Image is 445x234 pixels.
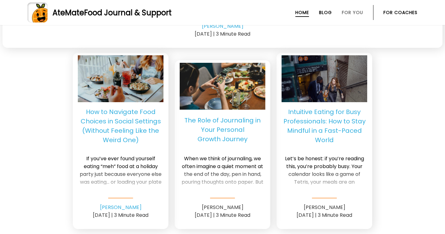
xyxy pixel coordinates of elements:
[282,203,367,211] div: [PERSON_NAME]
[282,150,367,185] p: Let’s be honest: if you’re reading this, you’re probably busy. Your calendar looks like a game of...
[282,107,367,198] a: Intuitive Eating for Busy Professionals: How to Stay Mindful in a Fast-Paced World Let’s be hones...
[180,115,265,145] p: The Role of Journaling in Your Personal Growth Journey
[282,211,367,219] div: [DATE] | 3 Minute Read
[180,211,265,219] div: [DATE] | 3 Minute Read
[78,107,163,145] p: How to Navigate Food Choices in Social Settings (Without Feeling Like the Weird One)
[78,150,163,185] p: If you’ve ever found yourself eating “meh” food at a holiday party just because everyone else was...
[282,107,367,145] p: Intuitive Eating for Busy Professionals: How to Stay Mindful in a Fast-Paced World
[100,204,142,211] a: [PERSON_NAME]
[78,211,163,219] div: [DATE] | 3 Minute Read
[7,30,437,38] div: [DATE] | 3 Minute Read
[180,63,265,110] a: Role of journaling. Image: Pexels - cottonbro studio
[383,10,417,15] a: For Coaches
[180,150,265,185] p: When we think of journaling, we often imagine a quiet moment at the end of the day, pen in hand, ...
[180,115,265,198] a: The Role of Journaling in Your Personal Growth Journey When we think of journaling, we often imag...
[202,22,243,30] a: [PERSON_NAME]
[295,10,309,15] a: Home
[319,10,332,15] a: Blog
[180,61,265,112] img: Role of journaling. Image: Pexels - cottonbro studio
[282,51,367,107] img: intuitive eating for bust professionals. Image: Pexels - Mizuno K
[78,55,163,102] a: Social Eating. Image: Pexels - thecactusena ‎
[78,107,163,198] a: How to Navigate Food Choices in Social Settings (Without Feeling Like the Weird One) If you’ve ev...
[180,203,265,211] div: [PERSON_NAME]
[47,7,172,18] div: AteMate
[84,7,172,18] span: Food Journal & Support
[282,55,367,102] a: intuitive eating for bust professionals. Image: Pexels - Mizuno K
[342,10,363,15] a: For You
[27,2,417,22] a: AteMateFood Journal & Support
[78,55,163,103] img: Social Eating. Image: Pexels - thecactusena ‎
